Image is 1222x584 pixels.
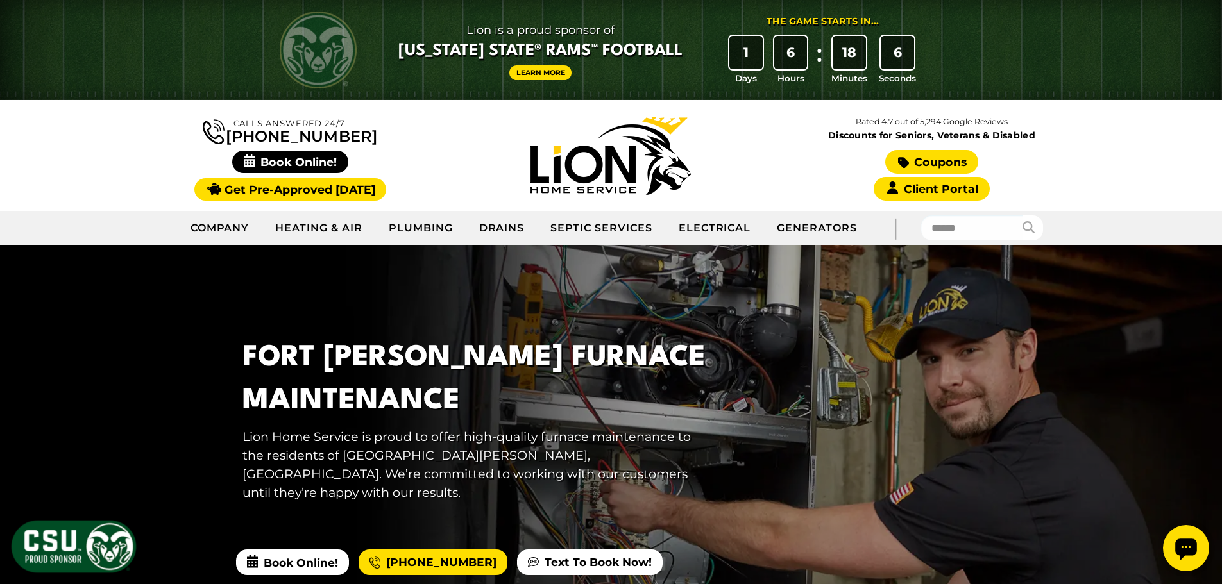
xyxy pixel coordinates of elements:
a: Company [178,212,263,244]
div: 1 [729,36,763,69]
div: 6 [774,36,808,69]
h1: Fort [PERSON_NAME] Furnace Maintenance [242,337,709,422]
p: Rated 4.7 out of 5,294 Google Reviews [771,115,1092,129]
a: Plumbing [376,212,466,244]
span: [US_STATE] State® Rams™ Football [398,40,683,62]
span: Hours [777,72,804,85]
a: Text To Book Now! [517,549,663,575]
img: CSU Sponsor Badge [10,519,138,574]
span: Lion is a proud sponsor of [398,20,683,40]
div: 18 [833,36,866,69]
img: CSU Rams logo [280,12,357,88]
span: Discounts for Seniors, Veterans & Disabled [774,131,1090,140]
span: Book Online! [236,549,349,575]
span: Seconds [879,72,916,85]
a: Client Portal [874,177,989,201]
a: Generators [764,212,870,244]
div: Open chat widget [5,5,51,51]
a: [PHONE_NUMBER] [203,117,377,144]
div: | [870,211,921,245]
div: 6 [881,36,914,69]
a: Coupons [885,150,978,174]
span: Book Online! [232,151,348,173]
img: Lion Home Service [530,117,691,195]
a: Learn More [509,65,572,80]
a: Heating & Air [262,212,375,244]
a: [PHONE_NUMBER] [359,549,507,575]
a: Electrical [666,212,765,244]
span: Days [735,72,757,85]
div: : [813,36,826,85]
a: Drains [466,212,538,244]
span: Minutes [831,72,867,85]
div: The Game Starts in... [767,15,879,29]
p: Lion Home Service is proud to offer high-quality furnace maintenance to the residents of [GEOGRAP... [242,428,709,501]
a: Get Pre-Approved [DATE] [194,178,386,201]
a: Septic Services [538,212,665,244]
